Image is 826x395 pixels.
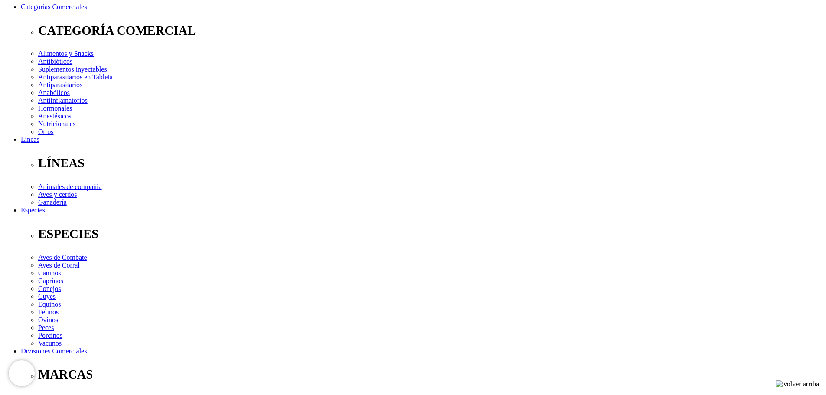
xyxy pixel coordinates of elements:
a: Aves de Corral [38,261,80,269]
a: Felinos [38,308,59,316]
a: Anestésicos [38,112,71,120]
a: Nutricionales [38,120,75,127]
p: LÍNEAS [38,156,823,170]
a: Aves de Combate [38,254,87,261]
a: Antibióticos [38,58,72,65]
p: MARCAS [38,367,823,382]
a: Equinos [38,300,61,308]
a: Anabólicos [38,89,70,96]
a: Conejos [38,285,61,292]
a: Aves y cerdos [38,191,77,198]
a: Antiinflamatorios [38,97,88,104]
img: Volver arriba [776,380,819,388]
a: Animales de compañía [38,183,102,190]
a: Hormonales [38,104,72,112]
a: Otros [38,128,54,135]
a: Divisiones Comerciales [21,347,87,355]
a: Caninos [38,269,61,277]
p: ESPECIES [38,227,823,241]
p: CATEGORÍA COMERCIAL [38,23,823,38]
a: Caprinos [38,277,63,284]
a: Líneas [21,136,39,143]
a: Antiparasitarios en Tableta [38,73,113,81]
a: Ovinos [38,316,58,323]
a: Especies [21,206,45,214]
a: Antiparasitarios [38,81,82,88]
a: Cuyes [38,293,56,300]
a: Ganadería [38,199,67,206]
a: Categorías Comerciales [21,3,87,10]
a: Peces [38,324,54,331]
a: Suplementos inyectables [38,65,107,73]
a: Vacunos [38,340,62,347]
a: Porcinos [38,332,62,339]
iframe: Brevo live chat [9,360,35,386]
a: Alimentos y Snacks [38,50,94,57]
